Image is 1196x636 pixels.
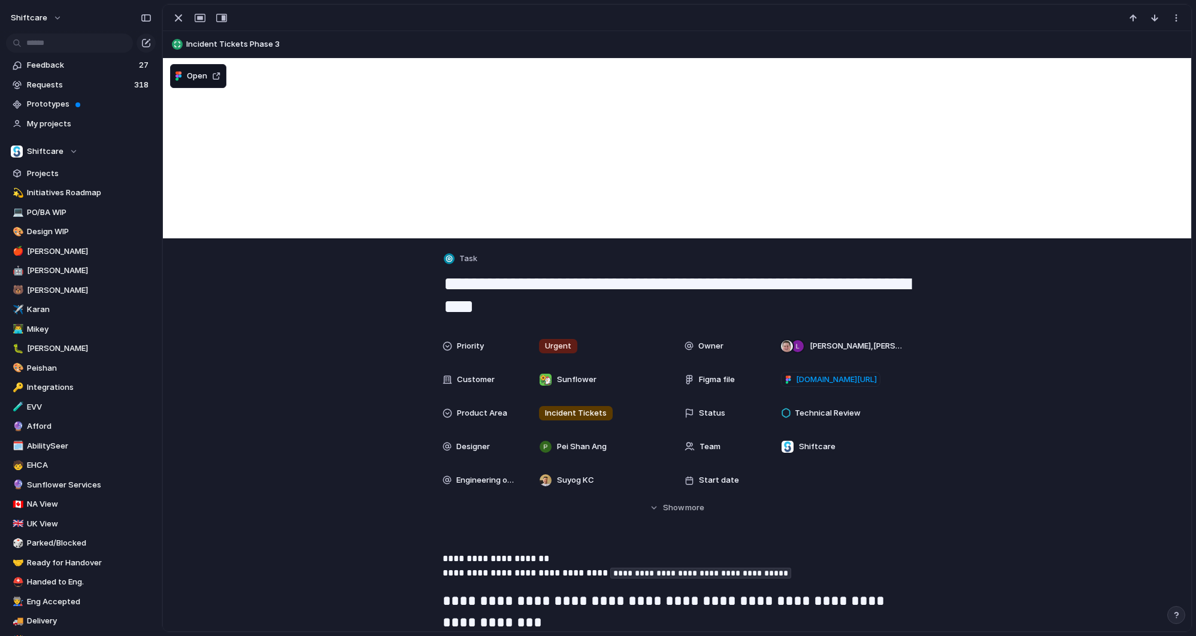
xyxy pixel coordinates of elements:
[13,420,21,434] div: 🔮
[27,440,152,452] span: AbilitySeer
[6,495,156,513] div: 🇨🇦NA View
[13,576,21,589] div: ⛑️
[457,340,484,352] span: Priority
[6,204,156,222] div: 💻PO/BA WIP
[170,64,226,88] button: Open
[6,301,156,319] a: ✈️Karan
[11,440,23,452] button: 🗓️
[6,165,156,183] a: Projects
[459,253,477,265] span: Task
[545,340,571,352] span: Urgent
[11,284,23,296] button: 🐻
[685,502,704,514] span: more
[6,184,156,202] a: 💫Initiatives Roadmap
[27,323,152,335] span: Mikey
[11,343,23,355] button: 🐛
[11,381,23,393] button: 🔑
[457,407,507,419] span: Product Area
[6,56,156,74] a: Feedback27
[27,615,152,627] span: Delivery
[27,168,152,180] span: Projects
[6,554,156,572] a: 🤝Ready for Handover
[6,378,156,396] a: 🔑Integrations
[13,537,21,550] div: 🎲
[11,265,23,277] button: 🤖
[443,497,912,519] button: Showmore
[6,223,156,241] a: 🎨Design WIP
[13,459,21,473] div: 🧒
[11,207,23,219] button: 💻
[6,76,156,94] a: Requests318
[11,420,23,432] button: 🔮
[6,456,156,474] a: 🧒EHCA
[27,284,152,296] span: [PERSON_NAME]
[134,79,151,91] span: 318
[6,515,156,533] a: 🇬🇧UK View
[27,146,63,158] span: Shiftcare
[13,517,21,531] div: 🇬🇧
[663,502,685,514] span: Show
[6,340,156,358] a: 🐛[PERSON_NAME]
[27,557,152,569] span: Ready for Handover
[698,340,723,352] span: Owner
[27,207,152,219] span: PO/BA WIP
[27,381,152,393] span: Integrations
[13,381,21,395] div: 🔑
[11,518,23,530] button: 🇬🇧
[457,374,495,386] span: Customer
[27,304,152,316] span: Karan
[11,12,47,24] span: shiftcare
[6,243,156,261] div: 🍎[PERSON_NAME]
[13,614,21,628] div: 🚚
[11,323,23,335] button: 👨‍💻
[557,374,597,386] span: Sunflower
[6,573,156,591] a: ⛑️Handed to Eng.
[27,187,152,199] span: Initiatives Roadmap
[456,474,519,486] span: Engineering owner
[545,407,607,419] span: Incident Tickets
[781,372,880,387] a: [DOMAIN_NAME][URL]
[6,143,156,160] button: Shiftcare
[13,303,21,317] div: ✈️
[11,459,23,471] button: 🧒
[13,478,21,492] div: 🔮
[13,556,21,570] div: 🤝
[699,474,739,486] span: Start date
[799,441,835,453] span: Shiftcare
[27,518,152,530] span: UK View
[699,407,725,419] span: Status
[11,304,23,316] button: ✈️
[699,374,735,386] span: Figma file
[27,459,152,471] span: EHCA
[6,417,156,435] a: 🔮Afford
[11,537,23,549] button: 🎲
[11,479,23,491] button: 🔮
[11,596,23,608] button: 👨‍🏭
[11,615,23,627] button: 🚚
[6,320,156,338] div: 👨‍💻Mikey
[6,95,156,113] a: Prototypes
[795,407,861,419] span: Technical Review
[168,35,1186,54] button: Incident Tickets Phase 3
[6,593,156,611] div: 👨‍🏭Eng Accepted
[11,498,23,510] button: 🇨🇦
[13,498,21,511] div: 🇨🇦
[13,439,21,453] div: 🗓️
[796,374,877,386] span: [DOMAIN_NAME][URL]
[6,262,156,280] a: 🤖[PERSON_NAME]
[6,612,156,630] a: 🚚Delivery
[11,187,23,199] button: 💫
[27,118,152,130] span: My projects
[11,576,23,588] button: ⛑️
[27,265,152,277] span: [PERSON_NAME]
[6,359,156,377] div: 🎨Peishan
